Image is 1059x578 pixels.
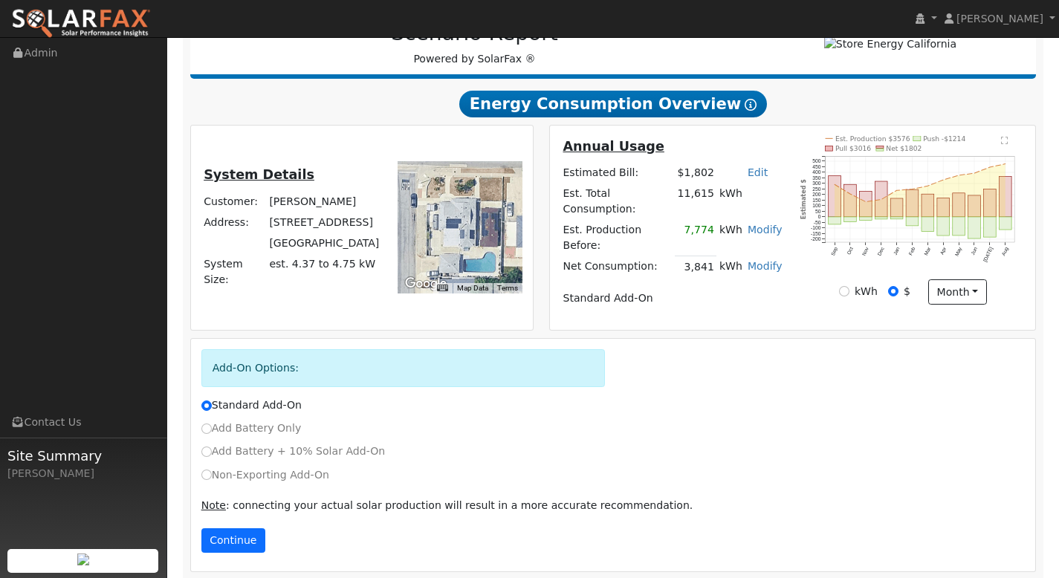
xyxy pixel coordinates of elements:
[401,274,450,293] img: Google
[813,192,821,197] text: 200
[829,176,841,217] rect: onclick=""
[201,420,302,436] label: Add Battery Only
[875,181,888,217] rect: onclick=""
[958,175,960,177] circle: onclick=""
[813,198,821,203] text: 150
[939,246,948,256] text: Apr
[201,467,329,483] label: Non-Exporting Add-On
[813,164,821,169] text: 450
[401,274,450,293] a: Open this area in Google Maps (opens a new window)
[881,198,883,201] circle: onclick=""
[954,246,964,257] text: May
[855,284,878,299] label: kWh
[800,179,807,220] text: Estimated $
[813,158,821,163] text: 500
[888,286,898,296] input: $
[7,446,159,466] span: Site Summary
[907,189,919,217] rect: onclick=""
[1000,177,1012,218] rect: onclick=""
[201,400,212,411] input: Standard Add-On
[908,246,916,256] text: Feb
[560,220,675,256] td: Est. Production Before:
[974,172,976,175] circle: onclick=""
[267,233,382,253] td: [GEOGRAPHIC_DATA]
[912,188,914,190] circle: onclick=""
[860,192,872,217] rect: onclick=""
[924,246,933,256] text: Mar
[818,214,821,219] text: 0
[815,209,821,214] text: 50
[984,189,997,217] rect: onclick=""
[824,36,956,52] img: Store Energy California
[907,217,919,226] rect: onclick=""
[459,91,767,117] span: Energy Consumption Overview
[201,423,212,434] input: Add Battery Only
[201,447,212,457] input: Add Battery + 10% Solar Add-On
[457,283,488,293] button: Map Data
[267,191,382,212] td: [PERSON_NAME]
[844,217,857,222] rect: onclick=""
[1002,136,1008,144] text: 
[201,349,606,387] div: Add-On Options:
[748,166,768,178] a: Edit
[748,224,783,236] a: Modify
[813,203,821,208] text: 100
[201,470,212,480] input: Non-Exporting Add-On
[922,217,934,232] rect: onclick=""
[844,184,857,217] rect: onclick=""
[904,284,910,299] label: $
[811,231,821,236] text: -150
[560,256,675,278] td: Net Consumption:
[560,183,675,219] td: Est. Total Consumption:
[1000,217,1012,230] rect: onclick=""
[971,246,979,256] text: Jun
[269,258,375,270] span: est. 4.37 to 4.75 kW
[813,169,821,175] text: 400
[748,260,783,272] a: Modify
[1005,163,1007,165] circle: onclick=""
[877,246,886,256] text: Dec
[989,166,991,169] circle: onclick=""
[829,217,841,224] rect: onclick=""
[835,134,910,143] text: Est. Production $3576
[942,179,945,181] circle: onclick=""
[201,397,302,413] label: Standard Add-On
[937,198,950,218] rect: onclick=""
[267,212,382,233] td: [STREET_ADDRESS]
[953,217,965,236] rect: onclick=""
[968,217,981,238] rect: onclick=""
[839,286,849,296] input: kWh
[813,186,821,192] text: 250
[846,246,855,256] text: Oct
[675,256,716,278] td: 3,841
[201,499,693,511] span: : connecting your actual solar production will result in a more accurate recommendation.
[675,183,716,219] td: 11,615
[716,256,745,278] td: kWh
[813,175,821,181] text: 350
[811,236,821,241] text: -200
[201,212,267,233] td: Address:
[922,194,934,217] rect: onclick=""
[675,162,716,183] td: $1,802
[813,181,821,186] text: 300
[953,193,965,217] rect: onclick=""
[11,8,151,39] img: SolarFax
[928,279,987,305] button: month
[896,189,898,192] circle: onclick=""
[716,220,745,256] td: kWh
[924,134,966,143] text: Push -$1214
[937,217,950,236] rect: onclick=""
[675,220,716,256] td: 7,774
[927,185,929,187] circle: onclick=""
[497,284,518,292] a: Terms (opens in new tab)
[891,217,904,219] rect: onclick=""
[956,13,1043,25] span: [PERSON_NAME]
[887,144,922,152] text: Net $1802
[984,217,997,237] rect: onclick=""
[563,139,664,154] u: Annual Usage
[198,21,752,67] div: Powered by SolarFax ®
[891,198,904,217] rect: onclick=""
[201,191,267,212] td: Customer:
[204,167,314,182] u: System Details
[1001,246,1010,256] text: Aug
